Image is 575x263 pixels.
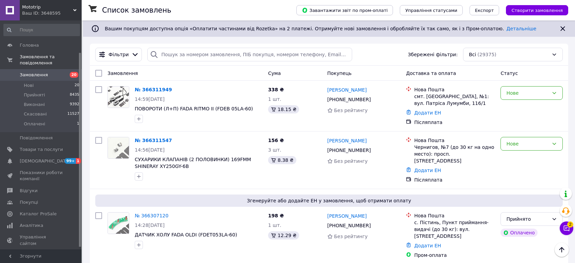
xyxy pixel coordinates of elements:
[135,232,237,237] a: ДАТЧИК ХОЛУ FADA OLDI (FDET053LA-60)
[334,158,368,164] span: Без рейтингу
[20,135,53,141] span: Повідомлення
[414,168,441,173] a: Додати ЕН
[326,221,372,230] div: [PHONE_NUMBER]
[135,213,168,218] a: № 366307120
[334,108,368,113] span: Без рейтингу
[135,138,172,143] a: № 366311547
[20,42,39,48] span: Головна
[268,71,281,76] span: Cума
[108,87,129,108] img: Фото товару
[414,144,495,164] div: Чернигов, №7 (до 30 кг на одно место): просп. [STREET_ADDRESS]
[108,86,129,108] a: Фото товару
[65,158,76,164] span: 99+
[296,5,393,15] button: Завантажити звіт по пром-оплаті
[414,212,495,219] div: Нова Пошта
[406,71,456,76] span: Доставка та оплата
[405,8,457,13] span: Управління статусами
[327,87,367,93] a: [PERSON_NAME]
[470,5,499,15] button: Експорт
[414,110,441,115] a: Додати ЕН
[268,87,284,92] span: 338 ₴
[408,51,458,58] span: Збережені фільтри:
[135,87,172,92] a: № 366311949
[3,24,80,36] input: Пошук
[75,82,79,89] span: 20
[560,221,573,235] button: Чат з покупцем2
[20,222,43,229] span: Аналітика
[108,137,129,158] img: Фото товару
[334,234,368,239] span: Без рейтингу
[135,222,165,228] span: 14:28[DATE]
[414,119,495,126] div: Післяплата
[147,48,352,61] input: Пошук за номером замовлення, ПІБ покупця, номером телефону, Email, номером накладної
[24,102,45,108] span: Виконані
[22,4,73,10] span: Mototrip
[20,234,63,246] span: Управління сайтом
[135,157,251,169] a: СУХАРИКИ КЛАПАНІВ (2 ПОЛОВИНКИ) 169FMM SHINERAY XY250GY-6B
[499,7,568,13] a: Створити замовлення
[327,213,367,219] a: [PERSON_NAME]
[477,52,496,57] span: (29375)
[24,92,45,98] span: Прийняті
[268,156,296,164] div: 8.38 ₴
[327,71,351,76] span: Покупець
[108,71,138,76] span: Замовлення
[76,158,81,164] span: 1
[20,188,37,194] span: Відгуки
[302,7,388,13] span: Завантажити звіт по пром-оплаті
[70,102,79,108] span: 9392
[108,137,129,159] a: Фото товару
[22,10,82,16] div: Ваш ID: 3648595
[469,51,476,58] span: Всі
[414,93,495,107] div: смт. [GEOGRAPHIC_DATA], №1: вул. Патріса Лумумби, 116/1
[414,252,495,259] div: Пром-оплата
[326,145,372,155] div: [PHONE_NUMBER]
[20,72,48,78] span: Замовлення
[77,121,79,127] span: 1
[414,176,495,183] div: Післяплата
[98,197,560,204] span: Згенеруйте або додайте ЕН у замовлення, щоб отримати оплату
[20,199,38,205] span: Покупці
[268,105,299,113] div: 18.15 ₴
[555,243,569,257] button: Наверх
[20,146,63,153] span: Товари та послуги
[268,147,281,153] span: 3 шт.
[135,106,253,111] a: ПОВОРОТИ (Л+П) FADA RITMO II (FDEB 05LA-60)
[102,6,171,14] h1: Список замовлень
[24,111,47,117] span: Скасовані
[500,229,537,237] div: Оплачено
[105,26,536,31] span: Вашим покупцям доступна опція «Оплатити частинами від Rozetka» на 2 платежі. Отримуйте нові замов...
[135,96,165,102] span: 14:59[DATE]
[506,215,549,223] div: Прийнято
[108,212,129,234] a: Фото товару
[67,111,79,117] span: 11527
[268,96,281,102] span: 1 шт.
[268,213,284,218] span: 198 ₴
[506,140,549,148] div: Нове
[24,121,45,127] span: Оплачені
[268,222,281,228] span: 1 шт.
[109,51,129,58] span: Фільтри
[20,158,70,164] span: [DEMOGRAPHIC_DATA]
[70,72,78,78] span: 20
[414,86,495,93] div: Нова Пошта
[475,8,494,13] span: Експорт
[506,89,549,97] div: Нове
[506,5,568,15] button: Створити замовлення
[70,92,79,98] span: 8435
[327,137,367,144] a: [PERSON_NAME]
[567,219,573,226] span: 2
[507,26,537,31] a: Детальніше
[20,54,82,66] span: Замовлення та повідомлення
[511,8,563,13] span: Створити замовлення
[414,243,441,248] a: Додати ЕН
[326,95,372,104] div: [PHONE_NUMBER]
[108,213,129,234] img: Фото товару
[268,231,299,239] div: 12.29 ₴
[268,138,284,143] span: 156 ₴
[400,5,463,15] button: Управління статусами
[500,71,518,76] span: Статус
[135,147,165,153] span: 14:56[DATE]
